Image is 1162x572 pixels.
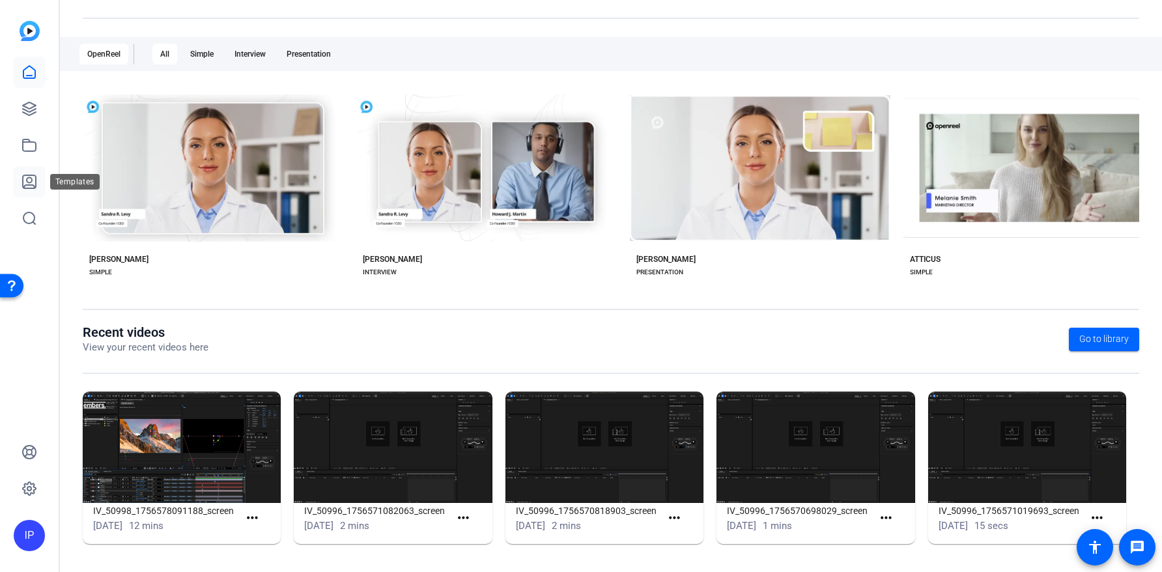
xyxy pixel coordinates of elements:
[340,520,369,532] span: 2 mins
[878,510,894,526] mat-icon: more_horiz
[1089,510,1105,526] mat-icon: more_horiz
[93,503,239,519] h1: IV_50998_1756578091188_screen
[505,392,703,503] img: IV_50996_1756570818903_screen
[636,254,696,265] div: [PERSON_NAME]
[1079,332,1129,346] span: Go to library
[79,44,128,64] div: OpenReel
[455,510,472,526] mat-icon: more_horiz
[910,254,941,265] div: ATTICUS
[93,520,122,532] span: [DATE]
[939,520,968,532] span: [DATE]
[363,254,422,265] div: [PERSON_NAME]
[304,503,450,519] h1: IV_50996_1756571082063_screen
[14,520,45,551] div: IP
[910,267,933,278] div: SIMPLE
[716,392,914,503] img: IV_50996_1756570698029_screen
[83,340,208,355] p: View your recent videos here
[727,503,873,519] h1: IV_50996_1756570698029_screen
[279,44,339,64] div: Presentation
[294,392,492,503] img: IV_50996_1756571082063_screen
[83,324,208,340] h1: Recent videos
[516,503,662,519] h1: IV_50996_1756570818903_screen
[552,520,581,532] span: 2 mins
[939,503,1084,519] h1: IV_50996_1756571019693_screen
[1087,539,1103,555] mat-icon: accessibility
[50,174,100,190] div: Templates
[727,520,756,532] span: [DATE]
[974,520,1008,532] span: 15 secs
[1069,328,1139,351] a: Go to library
[227,44,274,64] div: Interview
[928,392,1126,503] img: IV_50996_1756571019693_screen
[152,44,177,64] div: All
[1129,539,1145,555] mat-icon: message
[516,520,545,532] span: [DATE]
[129,520,163,532] span: 12 mins
[363,267,397,278] div: INTERVIEW
[636,267,683,278] div: PRESENTATION
[89,267,112,278] div: SIMPLE
[83,392,281,503] img: IV_50998_1756578091188_screen
[304,520,333,532] span: [DATE]
[763,520,792,532] span: 1 mins
[20,21,40,41] img: blue-gradient.svg
[182,44,221,64] div: Simple
[89,254,149,265] div: [PERSON_NAME]
[244,510,261,526] mat-icon: more_horiz
[666,510,683,526] mat-icon: more_horiz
